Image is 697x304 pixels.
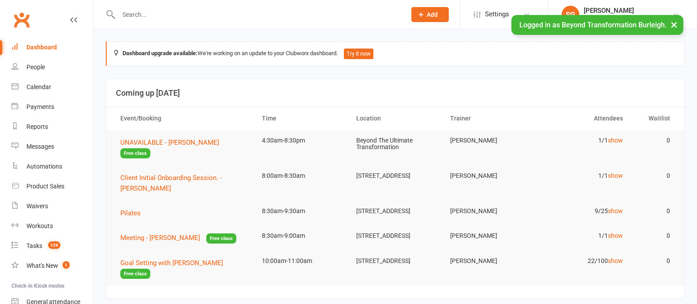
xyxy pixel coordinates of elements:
div: Workouts [26,222,53,229]
td: [PERSON_NAME] [442,201,537,221]
input: Search... [116,8,400,21]
span: 1 [63,261,70,269]
td: 8:30am-9:00am [254,225,348,246]
div: [PERSON_NAME] [584,7,672,15]
td: [PERSON_NAME] [442,130,537,151]
button: Pilates [120,208,147,218]
a: show [608,137,623,144]
a: What's New1 [11,256,93,276]
td: Beyond The Ultimate Transformation [348,130,443,158]
div: Product Sales [26,183,64,190]
a: Calendar [11,77,93,97]
th: Trainer [442,107,537,130]
div: People [26,64,45,71]
strong: Dashboard upgrade available: [123,50,198,56]
div: Calendar [26,83,51,90]
span: Settings [485,4,509,24]
a: Waivers [11,196,93,216]
td: 1/1 [537,225,631,246]
div: What's New [26,262,58,269]
div: Beyond Transformation Burleigh [584,15,672,23]
div: Reports [26,123,48,130]
button: Meeting - [PERSON_NAME]Free class [120,233,236,244]
a: Tasks 129 [11,236,93,256]
td: [STREET_ADDRESS] [348,165,443,186]
span: Pilates [120,209,141,217]
td: [STREET_ADDRESS] [348,201,443,221]
td: 0 [631,165,678,186]
div: Dashboard [26,44,57,51]
a: show [608,172,623,179]
span: UNAVAILABLE - [PERSON_NAME] [120,139,219,146]
div: SG [562,6,579,23]
th: Attendees [537,107,631,130]
span: Add [427,11,438,18]
button: × [666,15,682,34]
a: Payments [11,97,93,117]
a: Product Sales [11,176,93,196]
td: 0 [631,201,678,221]
a: Dashboard [11,38,93,57]
div: Messages [26,143,54,150]
div: Waivers [26,203,48,210]
span: Free class [120,148,150,158]
td: [PERSON_NAME] [442,165,537,186]
a: show [608,232,623,239]
a: Workouts [11,216,93,236]
button: Goal Setting with [PERSON_NAME]Free class [120,258,246,279]
div: Tasks [26,242,42,249]
td: [PERSON_NAME] [442,225,537,246]
button: Client Initial Onboarding Session. - [PERSON_NAME] [120,173,246,194]
div: We're working on an update to your Clubworx dashboard. [106,41,685,66]
a: Clubworx [11,9,33,31]
span: Goal Setting with [PERSON_NAME] [120,259,223,267]
td: 4:30am-8:30pm [254,130,348,151]
span: Client Initial Onboarding Session. - [PERSON_NAME] [120,174,222,192]
td: 8:00am-8:30am [254,165,348,186]
th: Waitlist [631,107,678,130]
td: 0 [631,251,678,271]
button: Add [411,7,449,22]
td: 10:00am-11:00am [254,251,348,271]
a: Messages [11,137,93,157]
span: Logged in as Beyond Transformation Burleigh. [519,21,667,29]
div: Automations [26,163,62,170]
span: Free class [206,233,236,244]
td: [STREET_ADDRESS] [348,225,443,246]
td: 0 [631,225,678,246]
td: 1/1 [537,130,631,151]
td: [STREET_ADDRESS] [348,251,443,271]
button: UNAVAILABLE - [PERSON_NAME]Free class [120,137,246,159]
a: Automations [11,157,93,176]
td: [PERSON_NAME] [442,251,537,271]
td: 8:30am-9:30am [254,201,348,221]
span: 129 [48,241,60,249]
th: Event/Booking [112,107,254,130]
th: Location [348,107,443,130]
td: 22/100 [537,251,631,271]
span: Free class [120,269,150,279]
a: show [608,207,623,214]
th: Time [254,107,348,130]
button: Try it now [344,49,373,59]
td: 0 [631,130,678,151]
a: Reports [11,117,93,137]
div: Payments [26,103,54,110]
a: show [608,257,623,264]
span: Meeting - [PERSON_NAME] [120,234,200,242]
h3: Coming up [DATE] [116,89,675,98]
td: 9/25 [537,201,631,221]
a: People [11,57,93,77]
td: 1/1 [537,165,631,186]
